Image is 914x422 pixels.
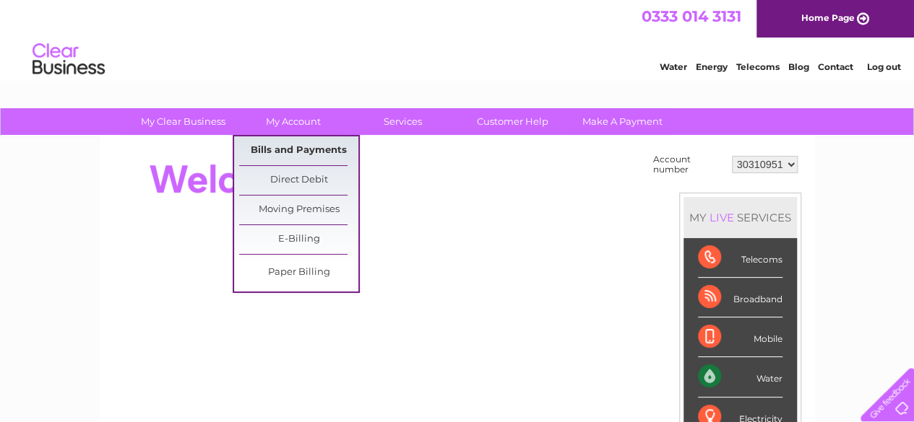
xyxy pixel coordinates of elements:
div: Water [698,357,782,397]
a: Energy [696,61,728,72]
a: Moving Premises [239,195,358,224]
a: Telecoms [736,61,780,72]
img: logo.png [32,38,105,82]
a: Paper Billing [239,258,358,287]
a: Direct Debit [239,166,358,195]
div: Mobile [698,317,782,357]
td: Account number [650,151,728,178]
a: E-Billing [239,225,358,254]
div: Broadband [698,278,782,317]
a: My Account [233,108,353,135]
a: Bills and Payments [239,136,358,165]
a: My Clear Business [124,108,243,135]
a: Customer Help [453,108,572,135]
a: 0333 014 3131 [642,7,741,25]
a: Contact [818,61,853,72]
a: Make A Payment [563,108,682,135]
a: Water [660,61,687,72]
a: Blog [788,61,809,72]
a: Services [343,108,462,135]
a: Log out [866,61,900,72]
div: LIVE [707,211,737,224]
div: MY SERVICES [684,197,797,238]
div: Telecoms [698,238,782,278]
div: Clear Business is a trading name of Verastar Limited (registered in [GEOGRAPHIC_DATA] No. 3667643... [116,8,799,70]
